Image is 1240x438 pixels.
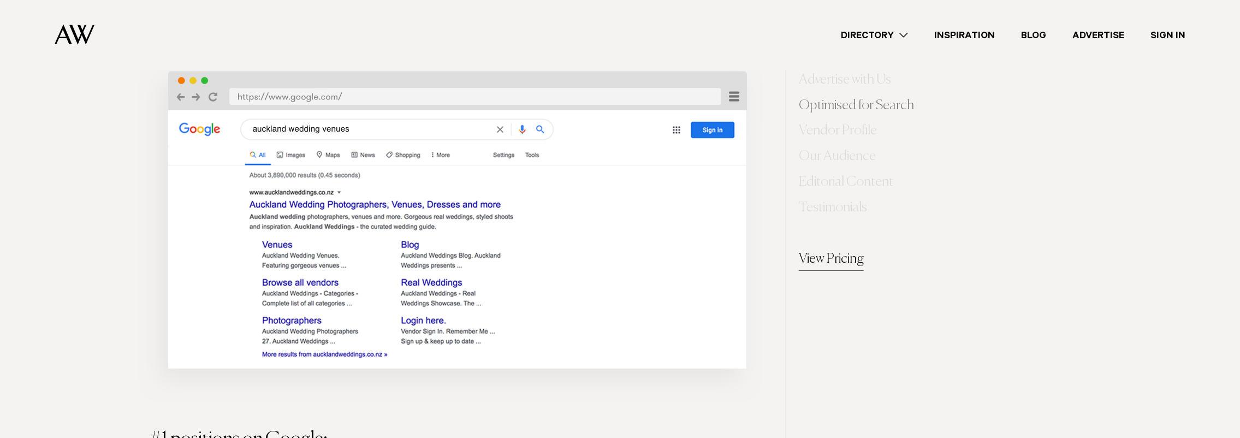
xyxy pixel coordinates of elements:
[55,25,94,45] img: Auckland Weddings Logo
[799,96,914,117] a: Optimised for Search
[1137,28,1199,43] a: Sign In
[799,250,864,271] a: View Pricing
[799,70,891,91] a: Advertise with Us
[799,146,876,168] a: Our Audience
[828,28,921,43] a: Directory
[1059,28,1137,43] a: Advertise
[799,198,867,219] a: Testimonials
[799,172,893,193] a: Editorial Content
[1008,28,1059,43] a: Blog
[921,28,1008,43] a: Inspiration
[799,121,877,143] a: Vendor Profile
[120,23,796,418] img: aw-google-screenshot.png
